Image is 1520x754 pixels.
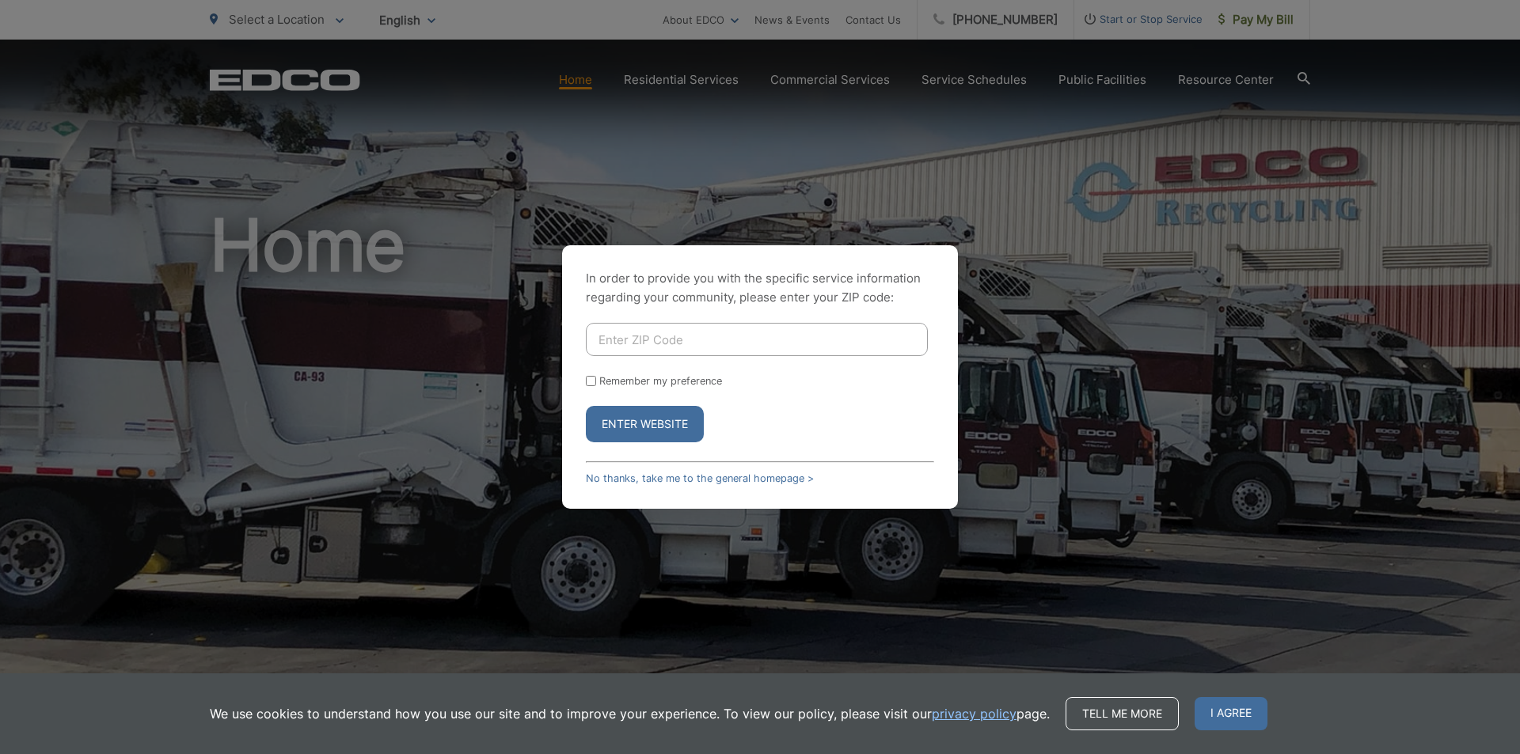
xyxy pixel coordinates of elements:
p: We use cookies to understand how you use our site and to improve your experience. To view our pol... [210,704,1050,723]
a: No thanks, take me to the general homepage > [586,472,814,484]
button: Enter Website [586,406,704,442]
a: privacy policy [932,704,1016,723]
label: Remember my preference [599,375,722,387]
input: Enter ZIP Code [586,323,928,356]
a: Tell me more [1066,697,1179,730]
p: In order to provide you with the specific service information regarding your community, please en... [586,269,934,307]
span: I agree [1195,697,1267,730]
